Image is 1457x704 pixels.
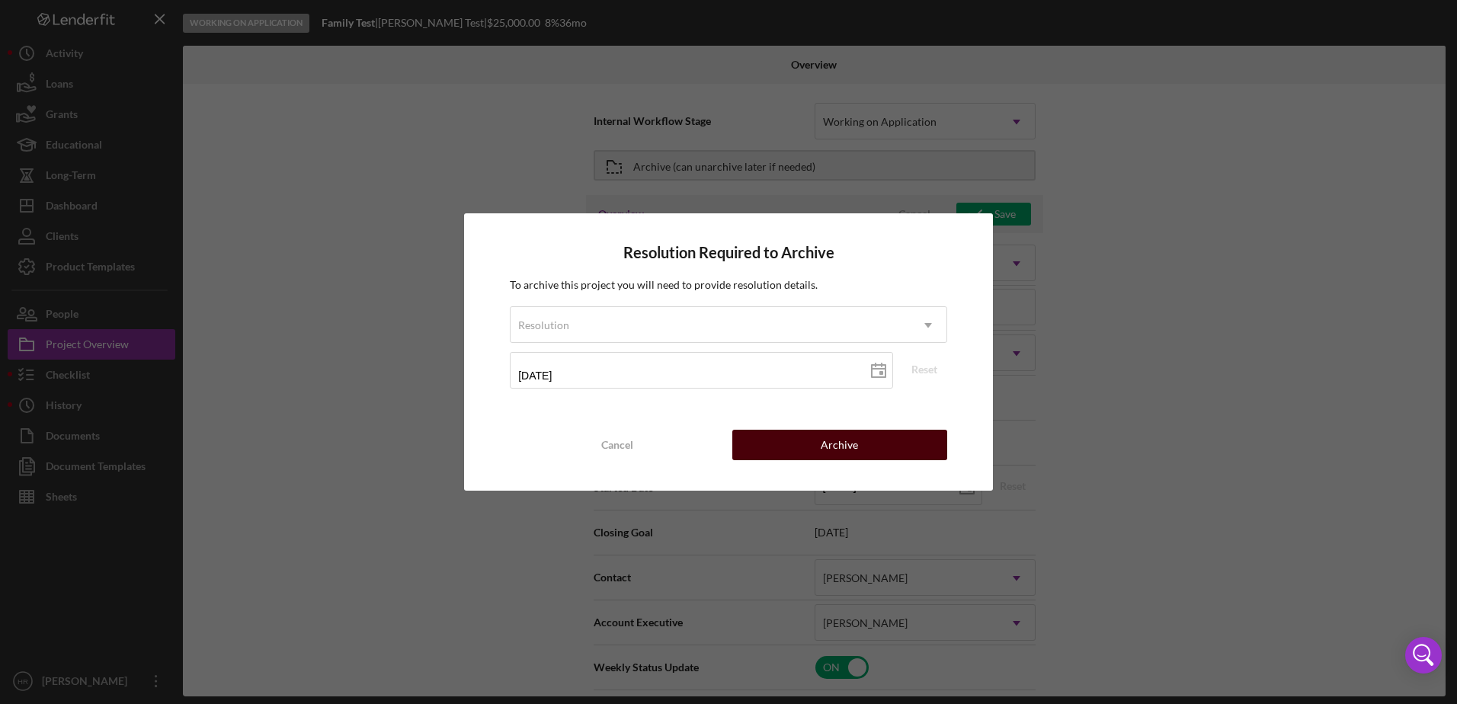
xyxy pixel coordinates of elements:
[601,430,633,460] div: Cancel
[901,358,947,381] button: Reset
[510,430,725,460] button: Cancel
[1405,637,1442,674] div: Open Intercom Messenger
[510,277,947,293] p: To archive this project you will need to provide resolution details.
[911,358,937,381] div: Reset
[821,430,858,460] div: Archive
[732,430,947,460] button: Archive
[510,244,947,261] h4: Resolution Required to Archive
[518,319,569,331] div: Resolution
